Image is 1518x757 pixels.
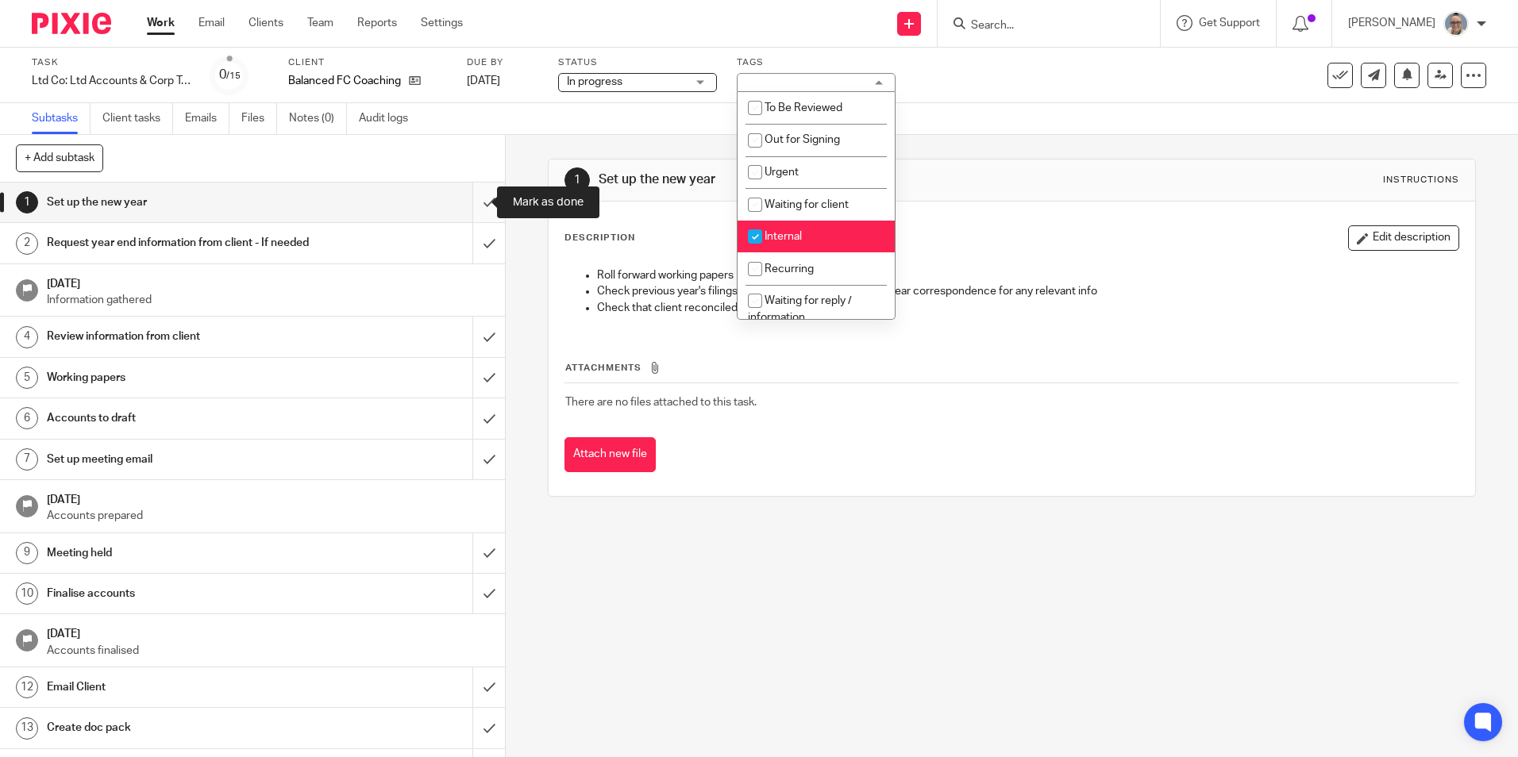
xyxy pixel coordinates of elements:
h1: Finalise accounts [47,582,320,605]
p: Roll forward working papers [597,267,1458,283]
a: Client tasks [102,103,173,134]
div: Ltd Co: Ltd Accounts &amp; Corp Tax Return [32,73,191,89]
h1: Review information from client [47,325,320,348]
span: Recurring [765,263,814,275]
p: Information gathered [47,292,490,308]
h1: Working papers [47,366,320,390]
h1: Accounts to draft [47,406,320,430]
a: Clients [249,15,283,31]
div: Instructions [1383,174,1459,186]
label: Due by [467,56,538,69]
label: Task [32,56,191,69]
div: 12 [16,676,38,698]
p: Description [564,232,635,244]
p: Check that client reconciled all bank items in the year [597,300,1458,316]
a: Subtasks [32,103,91,134]
span: Waiting for client [765,199,849,210]
small: /15 [226,71,241,80]
h1: [DATE] [47,488,490,508]
label: Status [558,56,717,69]
h1: Request year end information from client - If needed [47,231,320,255]
p: [PERSON_NAME] [1348,15,1435,31]
span: Out for Signing [765,134,840,145]
div: 4 [16,326,38,348]
h1: Set up meeting email [47,448,320,471]
span: Attachments [565,363,641,372]
a: Team [307,15,333,31]
p: Check previous year's filings, meeting minutes and current year correspondence for any relevant info [597,283,1458,299]
a: Notes (0) [289,103,347,134]
div: 7 [16,448,38,471]
span: There are no files attached to this task. [565,397,757,408]
h1: Meeting held [47,541,320,565]
h1: Email Client [47,675,320,699]
p: Accounts finalised [47,643,490,659]
div: 1 [16,191,38,213]
h1: [DATE] [47,272,490,292]
div: 1 [564,167,590,193]
h1: [DATE] [47,622,490,642]
h1: Create doc pack [47,716,320,740]
span: Internal [765,231,802,242]
button: Attach new file [564,437,656,473]
a: Audit logs [359,103,420,134]
p: Balanced FC Coaching [288,73,401,89]
span: Get Support [1199,17,1260,29]
div: Ltd Co: Ltd Accounts & Corp Tax Return [32,73,191,89]
span: In progress [567,76,622,87]
img: Pixie [32,13,111,34]
div: 13 [16,717,38,740]
img: Website%20Headshot.png [1443,11,1469,37]
span: [DATE] [467,75,500,86]
input: Search [969,19,1112,33]
button: + Add subtask [16,144,103,171]
div: 10 [16,582,38,605]
div: 2 [16,232,38,255]
a: Emails [185,103,229,134]
span: To Be Reviewed [765,102,842,113]
div: 0 [219,66,241,84]
a: Work [147,15,175,31]
label: Client [288,56,447,69]
h1: Set up the new year [599,171,1046,188]
button: Edit description [1348,225,1459,251]
p: Accounts prepared [47,508,490,524]
a: Email [198,15,225,31]
a: Files [241,103,277,134]
h1: Set up the new year [47,190,320,214]
div: 9 [16,542,38,564]
span: Urgent [765,167,799,178]
a: Settings [421,15,463,31]
div: 6 [16,407,38,429]
a: Reports [357,15,397,31]
label: Tags [737,56,896,69]
span: Waiting for reply / information [748,295,852,323]
div: 5 [16,367,38,389]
